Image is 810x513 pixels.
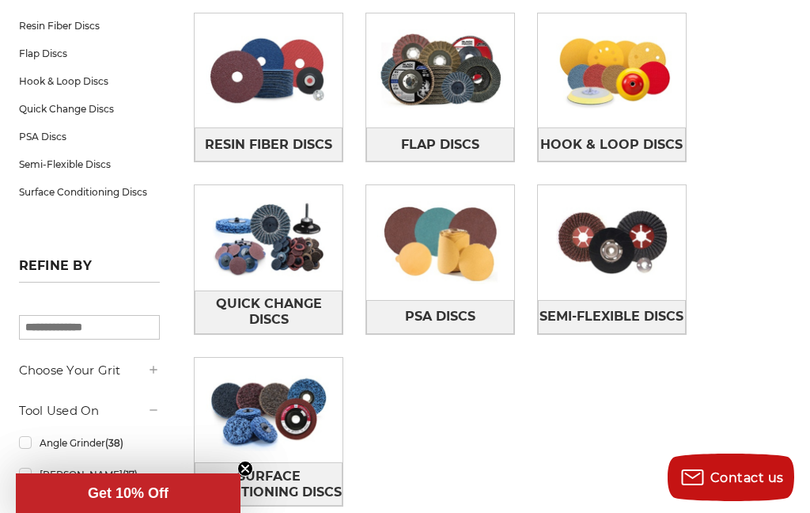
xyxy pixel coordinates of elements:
[19,361,161,380] h5: Choose Your Grit
[19,123,161,150] a: PSA Discs
[538,18,686,123] img: Hook & Loop Discs
[668,454,794,501] button: Contact us
[19,401,161,420] h5: Tool Used On
[366,127,514,161] a: Flap Discs
[105,437,123,449] span: (38)
[123,469,138,481] span: (17)
[538,300,686,334] a: Semi-Flexible Discs
[195,127,343,161] a: Resin Fiber Discs
[195,463,342,506] span: Surface Conditioning Discs
[195,291,343,334] a: Quick Change Discs
[195,462,343,506] a: Surface Conditioning Discs
[401,131,479,158] span: Flap Discs
[19,461,161,488] a: [PERSON_NAME]
[539,303,683,330] span: Semi-Flexible Discs
[19,258,161,283] h5: Refine by
[88,485,168,501] span: Get 10% Off
[19,429,161,457] a: Angle Grinder
[195,18,343,123] img: Resin Fiber Discs
[195,291,342,333] span: Quick Change Discs
[19,95,161,123] a: Quick Change Discs
[710,470,784,485] span: Contact us
[538,190,686,294] img: Semi-Flexible Discs
[195,185,343,290] img: Quick Change Discs
[195,358,343,462] img: Surface Conditioning Discs
[19,12,161,40] a: Resin Fiber Discs
[366,190,514,294] img: PSA Discs
[205,131,332,158] span: Resin Fiber Discs
[19,67,161,95] a: Hook & Loop Discs
[237,461,253,477] button: Close teaser
[19,150,161,178] a: Semi-Flexible Discs
[405,303,475,330] span: PSA Discs
[366,300,514,334] a: PSA Discs
[538,127,686,161] a: Hook & Loop Discs
[19,178,161,206] a: Surface Conditioning Discs
[16,473,240,513] div: Get 10% OffClose teaser
[19,40,161,67] a: Flap Discs
[366,18,514,123] img: Flap Discs
[540,131,683,158] span: Hook & Loop Discs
